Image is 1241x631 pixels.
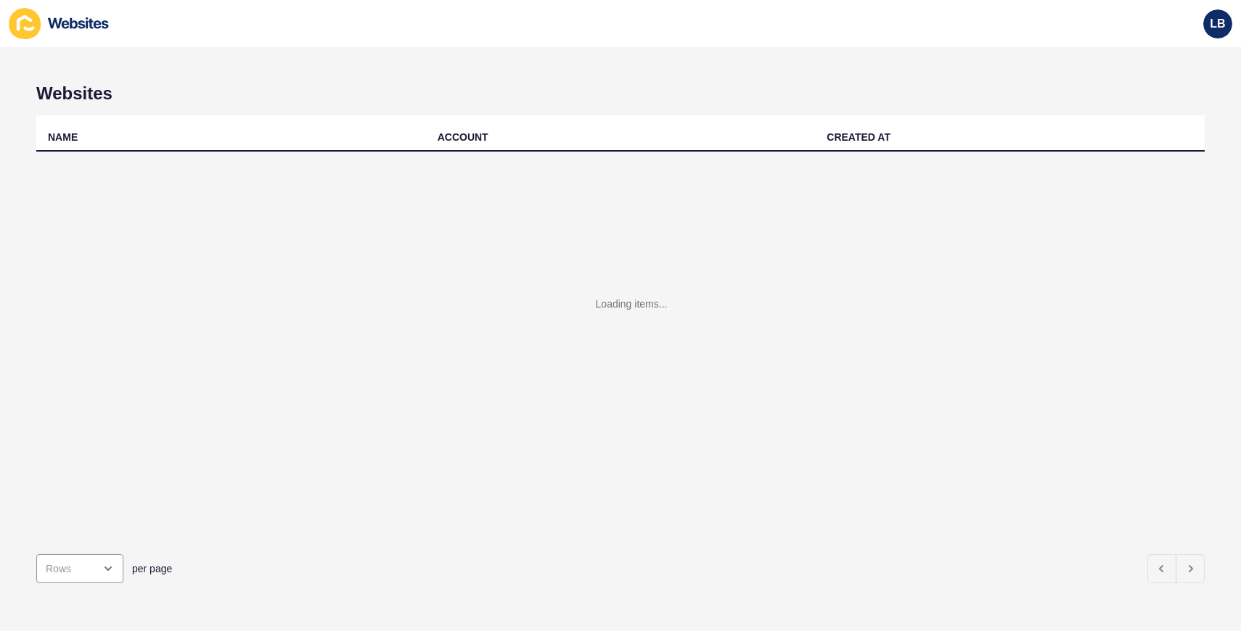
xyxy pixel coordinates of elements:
[438,130,488,144] div: ACCOUNT
[36,83,1205,104] h1: Websites
[132,561,172,576] span: per page
[1210,17,1225,31] span: LB
[48,130,78,144] div: NAME
[827,130,890,144] div: CREATED AT
[36,554,123,583] div: open menu
[596,297,668,311] div: Loading items...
